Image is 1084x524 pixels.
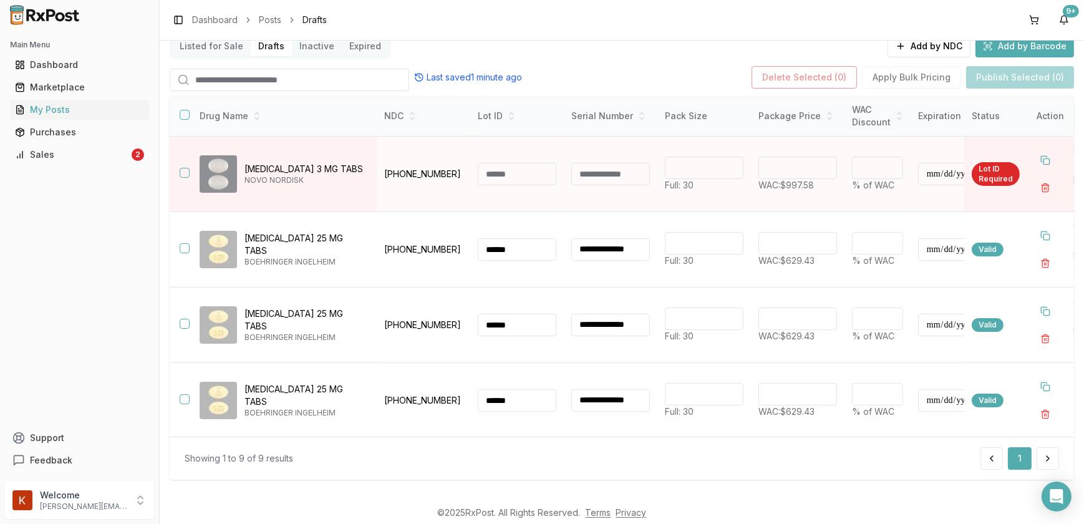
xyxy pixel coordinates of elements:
[888,35,970,57] button: Add by NDC
[478,110,556,122] div: Lot ID
[758,110,837,122] div: Package Price
[10,99,149,121] a: My Posts
[414,71,522,84] div: Last saved 1 minute ago
[244,232,367,257] p: [MEDICAL_DATA] 25 MG TABS
[1063,5,1079,17] div: 9+
[5,5,85,25] img: RxPost Logo
[15,126,144,138] div: Purchases
[342,36,389,56] button: Expired
[665,255,694,266] span: Full: 30
[1027,96,1074,137] th: Action
[665,406,694,417] span: Full: 30
[665,331,694,341] span: Full: 30
[852,331,894,341] span: % of WAC
[40,502,127,512] p: [PERSON_NAME][EMAIL_ADDRESS][DOMAIN_NAME]
[244,308,367,332] p: [MEDICAL_DATA] 25 MG TABS
[852,180,894,190] span: % of WAC
[12,490,32,510] img: User avatar
[586,507,611,518] a: Terms
[302,14,327,26] span: Drafts
[40,489,127,502] p: Welcome
[15,148,129,161] div: Sales
[384,319,463,331] p: [PHONE_NUMBER]
[1034,403,1057,425] button: Delete
[571,110,650,122] div: Serial Number
[1034,300,1057,323] button: Duplicate
[852,406,894,417] span: % of WAC
[1008,447,1032,470] button: 1
[200,155,237,193] img: Rybelsus 3 MG TABS
[192,14,238,26] a: Dashboard
[30,454,72,467] span: Feedback
[1054,10,1074,30] button: 9+
[200,382,237,419] img: Jardiance 25 MG TABS
[10,54,149,76] a: Dashboard
[5,449,154,472] button: Feedback
[259,14,281,26] a: Posts
[244,163,367,175] p: [MEDICAL_DATA] 3 MG TABS
[1034,225,1057,247] button: Duplicate
[132,148,144,161] div: 2
[244,408,367,418] p: BOEHRINGER INGELHEIM
[1034,149,1057,172] button: Duplicate
[964,96,1027,137] th: Status
[5,427,154,449] button: Support
[200,306,237,344] img: Jardiance 25 MG TABS
[244,257,367,267] p: BOEHRINGER INGELHEIM
[972,243,1004,256] div: Valid
[244,175,367,185] p: NOVO NORDISK
[616,507,647,518] a: Privacy
[972,394,1004,407] div: Valid
[1034,252,1057,274] button: Delete
[192,14,327,26] nav: breadcrumb
[758,180,814,190] span: WAC: $997.58
[758,406,815,417] span: WAC: $629.43
[15,59,144,71] div: Dashboard
[1034,177,1057,199] button: Delete
[5,100,154,120] button: My Posts
[15,104,144,116] div: My Posts
[185,452,293,465] div: Showing 1 to 9 of 9 results
[665,180,694,190] span: Full: 30
[657,96,751,137] th: Pack Size
[10,40,149,50] h2: Main Menu
[852,255,894,266] span: % of WAC
[10,143,149,166] a: Sales2
[1042,482,1072,512] div: Open Intercom Messenger
[384,110,463,122] div: NDC
[384,394,463,407] p: [PHONE_NUMBER]
[975,35,1074,57] button: Add by Barcode
[292,36,342,56] button: Inactive
[1034,376,1057,398] button: Duplicate
[5,122,154,142] button: Purchases
[15,81,144,94] div: Marketplace
[10,76,149,99] a: Marketplace
[244,383,367,408] p: [MEDICAL_DATA] 25 MG TABS
[10,121,149,143] a: Purchases
[918,110,1003,122] div: Expiration Date
[852,104,903,129] div: WAC Discount
[384,168,463,180] p: [PHONE_NUMBER]
[5,77,154,97] button: Marketplace
[384,243,463,256] p: [PHONE_NUMBER]
[5,145,154,165] button: Sales2
[5,55,154,75] button: Dashboard
[758,255,815,266] span: WAC: $629.43
[251,36,292,56] button: Drafts
[1034,327,1057,350] button: Delete
[972,162,1020,186] div: Lot ID Required
[244,332,367,342] p: BOEHRINGER INGELHEIM
[200,110,367,122] div: Drug Name
[758,331,815,341] span: WAC: $629.43
[972,318,1004,332] div: Valid
[172,36,251,56] button: Listed for Sale
[200,231,237,268] img: Jardiance 25 MG TABS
